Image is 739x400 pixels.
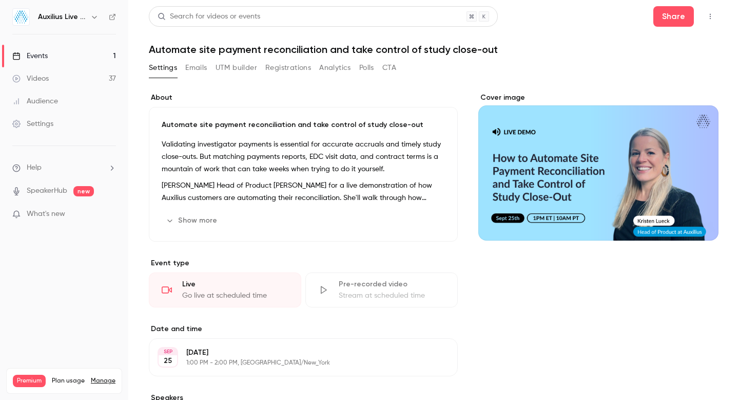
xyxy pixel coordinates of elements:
p: Validating investigator payments is essential for accurate accruals and timely study close-outs. ... [162,138,445,175]
div: Go live at scheduled time [182,290,288,301]
li: help-dropdown-opener [12,162,116,173]
p: [PERSON_NAME] Head of Product [PERSON_NAME] for a live demonstration of how Auxilius customers ar... [162,179,445,204]
div: LiveGo live at scheduled time [149,272,301,307]
div: Videos [12,74,49,84]
button: UTM builder [216,60,257,76]
a: SpeakerHub [27,186,67,196]
div: Events [12,51,48,61]
label: Date and time [149,324,458,334]
div: Settings [12,119,53,129]
button: Emails [185,60,207,76]
button: Polls [359,60,374,76]
button: CTA [382,60,396,76]
span: new [73,186,94,196]
div: Search for videos or events [158,11,260,22]
img: Auxilius Live Sessions [13,9,29,25]
h1: Automate site payment reconciliation and take control of study close-out [149,43,718,56]
span: What's new [27,209,65,220]
label: Cover image [478,93,718,103]
a: Manage [91,377,115,385]
button: Show more [162,212,223,229]
p: 25 [164,356,172,366]
div: SEP [159,348,177,355]
div: Audience [12,96,58,106]
span: Help [27,162,42,173]
label: About [149,93,458,103]
p: [DATE] [186,348,403,358]
div: Stream at scheduled time [339,290,445,301]
button: Share [653,6,694,27]
section: Cover image [478,93,718,241]
div: Pre-recorded videoStream at scheduled time [305,272,458,307]
p: Automate site payment reconciliation and take control of study close-out [162,120,445,130]
span: Premium [13,375,46,387]
div: Pre-recorded video [339,279,445,289]
button: Settings [149,60,177,76]
button: Registrations [265,60,311,76]
span: Plan usage [52,377,85,385]
h6: Auxilius Live Sessions [38,12,86,22]
div: Live [182,279,288,289]
p: 1:00 PM - 2:00 PM, [GEOGRAPHIC_DATA]/New_York [186,359,403,367]
iframe: Noticeable Trigger [104,210,116,219]
button: Analytics [319,60,351,76]
p: Event type [149,258,458,268]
